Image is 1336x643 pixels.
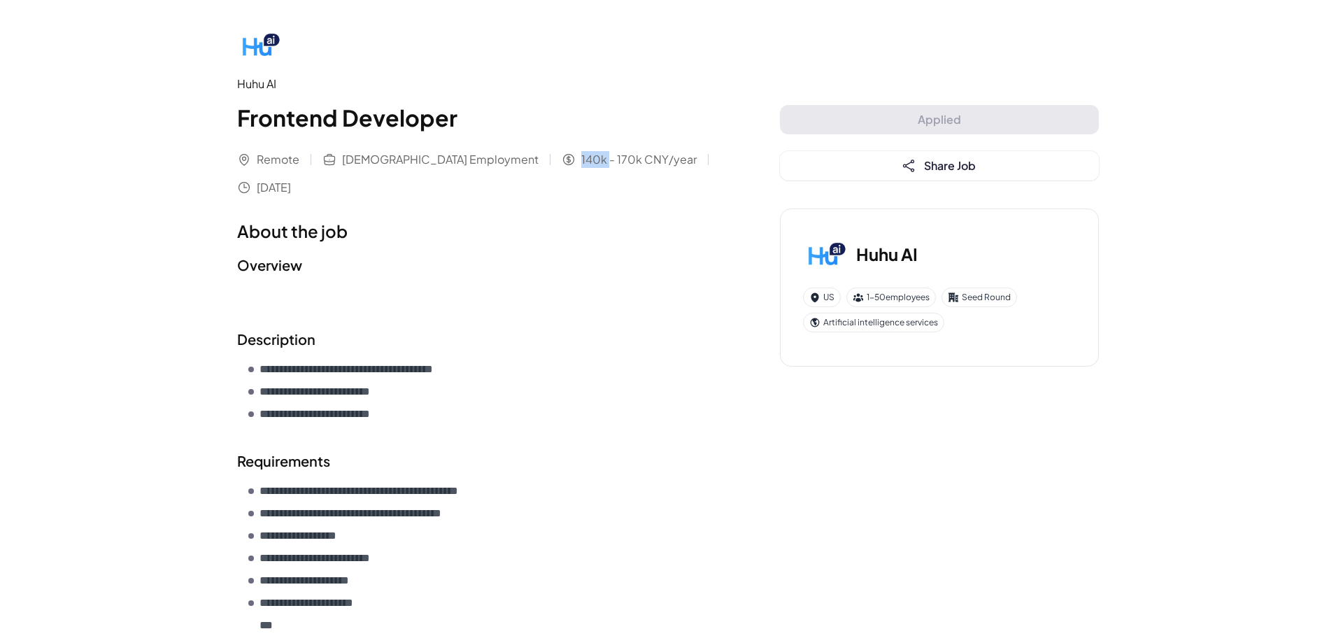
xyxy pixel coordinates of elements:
[924,158,976,173] span: Share Job
[803,232,848,276] img: Hu
[257,179,291,196] span: [DATE]
[803,288,841,307] div: US
[342,151,539,168] span: [DEMOGRAPHIC_DATA] Employment
[846,288,936,307] div: 1-50 employees
[856,241,918,267] h3: Huhu AI
[237,451,724,472] h2: Requirements
[257,151,299,168] span: Remote
[803,313,944,332] div: Artificial intelligence services
[581,151,697,168] span: 140k - 170k CNY/year
[237,101,724,134] h1: Frontend Developer
[237,218,724,243] h1: About the job
[237,255,724,276] h2: Overview
[237,329,724,350] h2: Description
[780,151,1099,181] button: Share Job
[237,22,282,67] img: Hu
[237,76,724,92] div: Huhu AI
[941,288,1017,307] div: Seed Round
